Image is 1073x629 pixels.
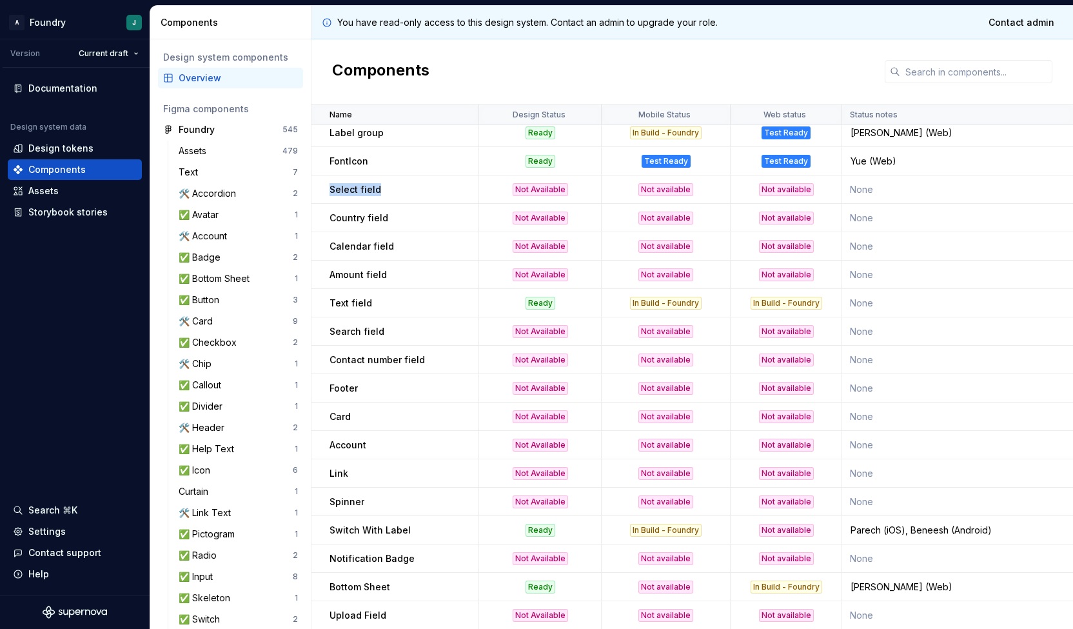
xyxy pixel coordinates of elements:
a: ✅ Badge2 [173,247,303,268]
p: Country field [330,212,388,225]
div: 1 [295,380,298,390]
div: Not available [638,240,693,253]
div: ✅ Callout [179,379,226,392]
div: 2 [293,188,298,199]
p: Spinner [330,495,364,508]
div: Not Available [513,212,568,225]
div: Assets [28,185,59,197]
div: Not available [638,354,693,366]
div: 1 [295,444,298,454]
div: 1 [295,401,298,412]
div: Not available [638,183,693,196]
p: Account [330,439,366,452]
p: Web status [763,110,806,120]
div: Not available [759,212,814,225]
p: Name [330,110,352,120]
a: Documentation [8,78,142,99]
div: Not available [759,268,814,281]
a: 🛠️ Chip1 [173,354,303,374]
div: ✅ Avatar [179,208,224,221]
div: 🛠️ Account [179,230,232,243]
div: ✅ Checkbox [179,336,242,349]
div: ✅ Help Text [179,443,239,455]
div: ✅ Badge [179,251,226,264]
div: ✅ Pictogram [179,528,240,541]
div: Ready [526,126,555,139]
div: Not available [759,382,814,395]
div: Not available [638,268,693,281]
div: ✅ Radio [179,549,222,562]
button: Current draft [73,45,144,63]
div: 🛠️ Link Text [179,506,236,519]
a: Components [8,159,142,180]
div: Test Ready [642,155,691,168]
div: Design system components [163,51,298,64]
div: Text [179,166,203,179]
div: 🛠️ Header [179,421,230,434]
a: ✅ Callout1 [173,375,303,395]
p: Search field [330,325,384,338]
button: AFoundryJ [3,8,147,36]
p: Link [330,467,348,480]
div: Foundry [179,123,215,136]
h2: Components [332,60,429,83]
div: 1 [295,274,298,284]
div: Not available [759,410,814,423]
div: Not available [759,183,814,196]
div: 🛠️ Accordion [179,187,241,200]
svg: Supernova Logo [43,606,107,619]
div: 7 [293,167,298,177]
div: In Build - Foundry [630,524,702,537]
div: Not Available [513,439,568,452]
div: Not available [759,354,814,366]
div: 2 [293,252,298,263]
a: 🛠️ Account1 [173,226,303,246]
div: Not Available [513,325,568,338]
div: Not Available [513,467,568,480]
a: ✅ Button3 [173,290,303,310]
a: Storybook stories [8,202,142,223]
p: Text field [330,297,372,310]
div: In Build - Foundry [751,581,822,594]
div: 3 [293,295,298,305]
div: Not available [759,495,814,508]
div: 545 [282,125,298,135]
p: Label group [330,126,384,139]
p: Switch With Label [330,524,411,537]
div: J [132,17,136,28]
span: Contact admin [989,16,1054,29]
a: Contact admin [980,11,1063,34]
div: Not Available [513,609,568,622]
div: Not available [638,382,693,395]
a: ✅ Skeleton1 [173,588,303,608]
p: Footer [330,382,358,395]
input: Search in components... [900,60,1052,83]
a: ✅ Bottom Sheet1 [173,268,303,289]
div: 🛠️ Chip [179,357,217,370]
div: Assets [179,145,212,157]
div: Ready [526,524,555,537]
a: Assets [8,181,142,201]
a: ✅ Icon6 [173,460,303,481]
div: Not available [638,609,693,622]
div: Not available [638,467,693,480]
div: Not Available [513,268,568,281]
p: Calendar field [330,240,394,253]
div: Curtain [179,485,213,498]
p: Select field [330,183,381,196]
div: Foundry [30,16,66,29]
div: ✅ Divider [179,400,228,413]
div: ✅ Icon [179,464,215,477]
div: Not available [638,552,693,565]
button: Help [8,564,142,584]
button: Contact support [8,543,142,563]
p: Notification Badge [330,552,415,565]
div: Not available [638,410,693,423]
div: Figma components [163,103,298,115]
div: Not Available [513,410,568,423]
p: FontIcon [330,155,368,168]
a: Design tokens [8,138,142,159]
div: Documentation [28,82,97,95]
div: ✅ Skeleton [179,592,235,604]
div: 9 [293,316,298,326]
